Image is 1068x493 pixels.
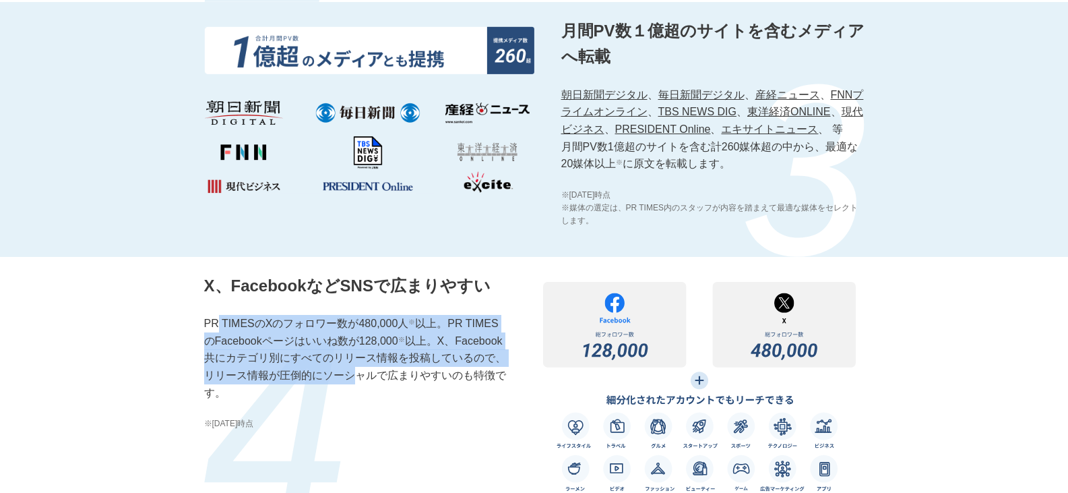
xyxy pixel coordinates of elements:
[616,158,623,166] span: ※
[658,106,736,117] a: TBS NEWS DIG
[745,84,865,257] img: 3
[561,202,865,227] span: ※媒体の選定は、PR TIMES内のスタッフが内容を踏まえて最適な媒体をセレクトします。
[204,417,507,430] span: ※[DATE]時点
[204,26,534,194] img: 合計月間PV数 1億超のメディアとも提携
[747,106,831,117] a: 東洋経済ONLINE
[615,123,711,135] a: PRESIDENT Online
[204,315,507,401] p: PR TIMESのXのフォロワー数が480,000人 以上。PR TIMESのFacebookページはいいね数が128,000 以上。X、Facebook共にカテゴリ別にすべてのリリース情報を投...
[721,123,818,135] a: エキサイトニュース
[658,89,745,100] a: 毎日新聞デジタル
[561,89,648,100] a: 朝日新聞デジタル
[398,336,405,343] span: ※
[561,18,865,70] p: 月間PV数１億超のサイトを含むメディアへ転載
[204,273,507,299] p: X、FacebookなどSNSで広まりやすい
[561,106,863,135] a: 現代ビジネス
[561,189,865,202] span: ※[DATE]時点
[755,89,820,100] a: 産経ニュース
[561,86,865,173] p: 、 、 、 、 、 、 、 、 、 等 月間PV数1億超のサイトを含む計260媒体超の中から、最適な20媒体以上 に原文を転載します。
[408,318,415,326] span: ※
